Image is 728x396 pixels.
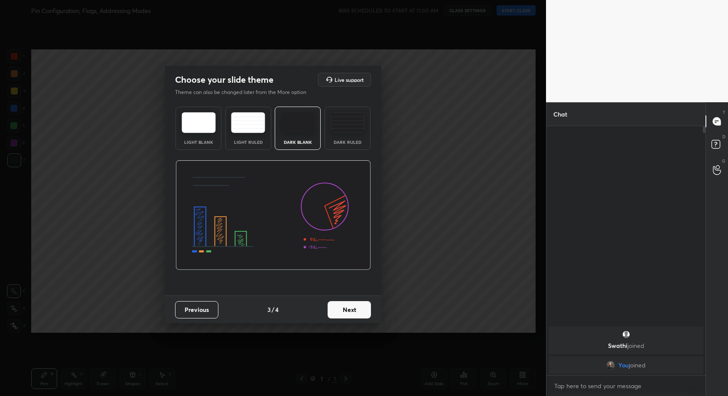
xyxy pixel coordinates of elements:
img: darkThemeBanner.d06ce4a2.svg [175,160,371,270]
span: You [618,362,629,369]
div: Light Ruled [231,140,266,144]
span: joined [627,341,644,350]
p: T [723,109,725,116]
button: Previous [175,301,218,318]
p: D [722,133,725,140]
p: G [722,158,725,164]
span: joined [629,362,646,369]
img: default.png [622,330,630,339]
img: lightTheme.e5ed3b09.svg [182,112,216,133]
div: Light Blank [181,140,216,144]
img: lightRuledTheme.5fabf969.svg [231,112,265,133]
div: Dark Blank [280,140,315,144]
h4: 3 [267,305,271,314]
img: darkRuledTheme.de295e13.svg [330,112,364,133]
h5: Live support [335,77,364,82]
p: Chat [546,103,574,126]
button: Next [328,301,371,318]
h2: Choose your slide theme [175,74,273,85]
div: Dark Ruled [330,140,365,144]
p: Swathi [554,342,698,349]
p: Theme can also be changed later from the More option [175,88,315,96]
h4: 4 [275,305,279,314]
img: 086d531fdf62469bb17804dbf8b3681a.jpg [606,361,615,370]
img: darkTheme.f0cc69e5.svg [281,112,315,133]
div: grid [546,325,705,376]
h4: / [272,305,274,314]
